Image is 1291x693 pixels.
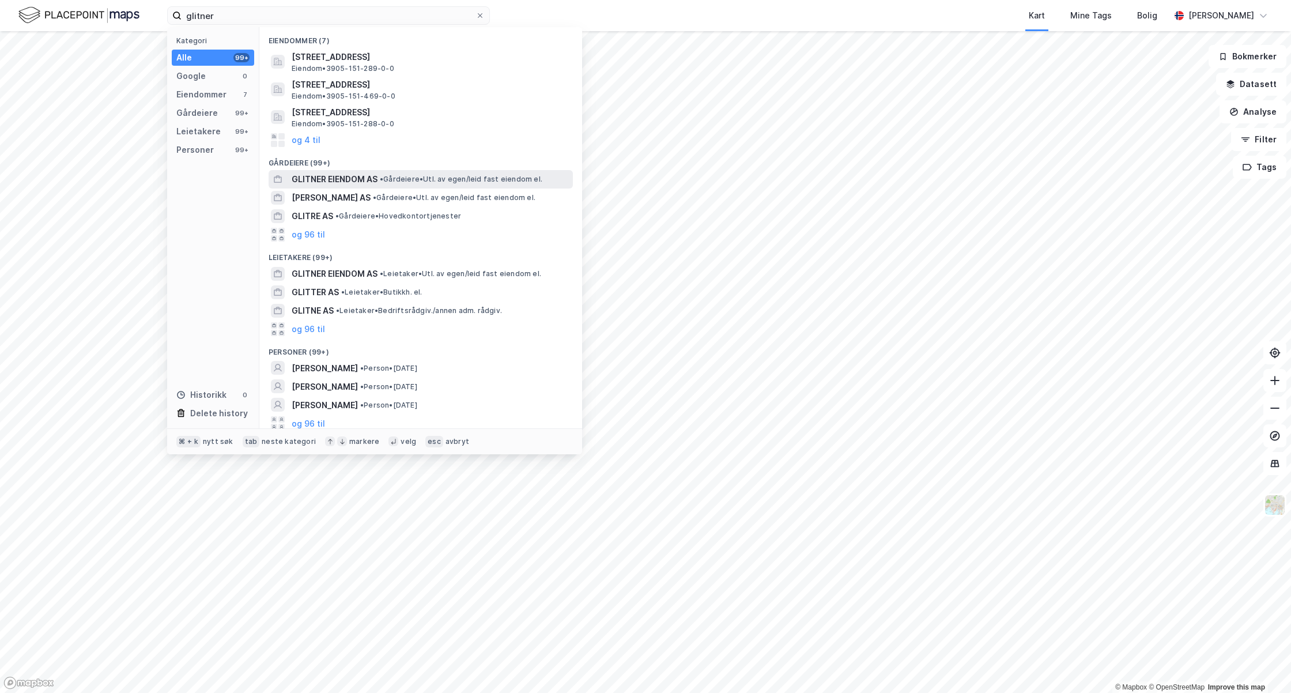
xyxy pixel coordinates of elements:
div: avbryt [446,437,469,446]
input: Søk på adresse, matrikkel, gårdeiere, leietakere eller personer [182,7,475,24]
span: Leietaker • Butikkh. el. [341,288,422,297]
div: Bolig [1137,9,1157,22]
div: Google [176,69,206,83]
div: Personer [176,143,214,157]
span: • [360,364,364,372]
div: Gårdeiere (99+) [259,149,582,170]
span: Gårdeiere • Hovedkontortjenester [335,212,461,221]
div: tab [243,436,260,447]
button: Datasett [1216,73,1286,96]
span: Person • [DATE] [360,382,417,391]
span: [STREET_ADDRESS] [292,50,568,64]
a: Mapbox [1115,683,1147,691]
div: Kategori [176,36,254,45]
span: Gårdeiere • Utl. av egen/leid fast eiendom el. [380,175,542,184]
span: [STREET_ADDRESS] [292,106,568,119]
div: 0 [240,390,250,400]
div: Historikk [176,388,227,402]
div: 99+ [233,108,250,118]
span: • [335,212,339,220]
span: Eiendom • 3905-151-288-0-0 [292,119,394,129]
div: nytt søk [203,437,233,446]
img: Z [1264,494,1286,516]
div: markere [349,437,379,446]
div: Kart [1029,9,1045,22]
span: Leietaker • Utl. av egen/leid fast eiendom el. [380,269,541,278]
span: GLITTER AS [292,285,339,299]
span: • [373,193,376,202]
span: • [336,306,339,315]
iframe: Chat Widget [1233,638,1291,693]
div: [PERSON_NAME] [1188,9,1254,22]
div: 0 [240,71,250,81]
button: og 96 til [292,228,325,242]
div: Personer (99+) [259,338,582,359]
div: Alle [176,51,192,65]
div: Leietakere (99+) [259,244,582,265]
span: Leietaker • Bedriftsrådgiv./annen adm. rådgiv. [336,306,502,315]
span: GLITNER EIENDOM AS [292,172,378,186]
span: • [341,288,345,296]
a: Improve this map [1208,683,1265,691]
button: og 4 til [292,133,320,147]
div: Eiendommer [176,88,227,101]
button: Tags [1233,156,1286,179]
span: • [360,401,364,409]
div: 7 [240,90,250,99]
img: logo.f888ab2527a4732fd821a326f86c7f29.svg [18,5,139,25]
a: OpenStreetMap [1149,683,1205,691]
span: GLITNER EIENDOM AS [292,267,378,281]
span: Eiendom • 3905-151-289-0-0 [292,64,394,73]
span: • [380,269,383,278]
div: 99+ [233,145,250,155]
div: velg [401,437,416,446]
button: Analyse [1220,100,1286,123]
span: Person • [DATE] [360,401,417,410]
button: og 96 til [292,416,325,430]
button: Filter [1231,128,1286,151]
span: GLITNE AS [292,304,334,318]
span: [PERSON_NAME] [292,398,358,412]
div: Leietakere [176,125,221,138]
div: Delete history [190,406,248,420]
span: GLITRE AS [292,209,333,223]
button: Bokmerker [1209,45,1286,68]
div: neste kategori [262,437,316,446]
span: Gårdeiere • Utl. av egen/leid fast eiendom el. [373,193,535,202]
span: Person • [DATE] [360,364,417,373]
div: ⌘ + k [176,436,201,447]
a: Mapbox homepage [3,676,54,690]
span: Eiendom • 3905-151-469-0-0 [292,92,395,101]
div: 99+ [233,127,250,136]
div: Gårdeiere [176,106,218,120]
span: • [380,175,383,183]
button: og 96 til [292,322,325,336]
div: esc [425,436,443,447]
span: [PERSON_NAME] [292,380,358,394]
span: [STREET_ADDRESS] [292,78,568,92]
div: Eiendommer (7) [259,27,582,48]
span: • [360,382,364,391]
span: [PERSON_NAME] [292,361,358,375]
div: Mine Tags [1070,9,1112,22]
span: [PERSON_NAME] AS [292,191,371,205]
div: 99+ [233,53,250,62]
